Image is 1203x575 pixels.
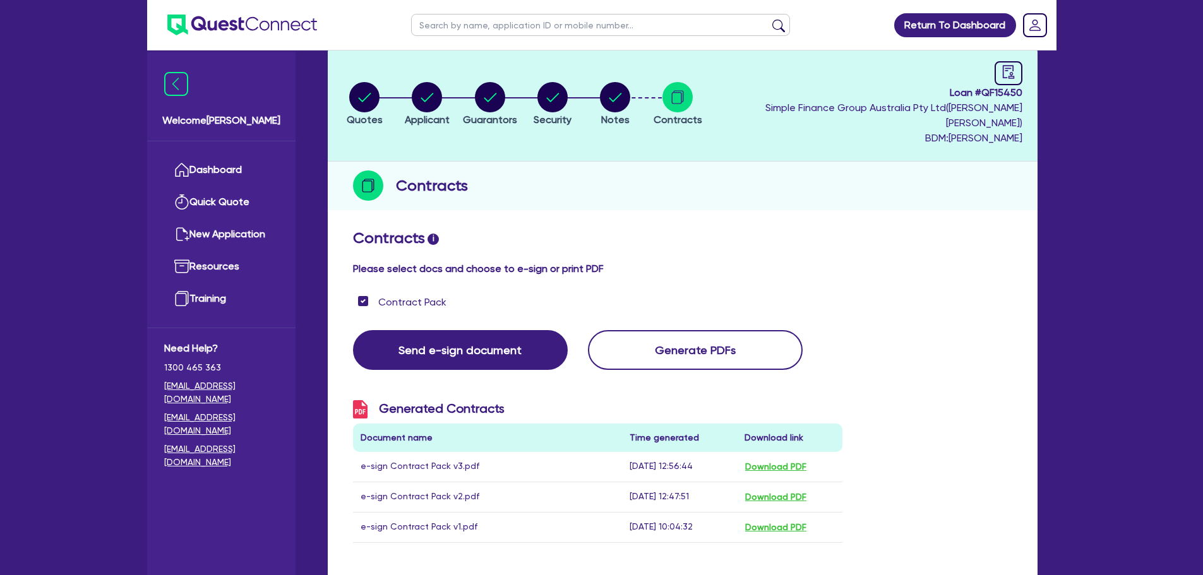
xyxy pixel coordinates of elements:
h2: Contracts [396,174,468,197]
h4: Please select docs and choose to e-sign or print PDF [353,263,1012,275]
span: Applicant [405,114,450,126]
span: Guarantors [463,114,517,126]
td: [DATE] 12:56:44 [622,452,737,482]
td: e-sign Contract Pack v3.pdf [353,452,623,482]
a: [EMAIL_ADDRESS][DOMAIN_NAME] [164,442,278,469]
a: Return To Dashboard [894,13,1016,37]
a: New Application [164,218,278,251]
th: Document name [353,424,623,452]
span: Quotes [347,114,383,126]
img: quick-quote [174,194,189,210]
th: Download link [737,424,842,452]
a: Dropdown toggle [1019,9,1051,42]
a: Quick Quote [164,186,278,218]
input: Search by name, application ID or mobile number... [411,14,790,36]
img: training [174,291,189,306]
a: Dashboard [164,154,278,186]
button: Download PDF [745,520,807,535]
span: 1300 465 363 [164,361,278,374]
td: e-sign Contract Pack v2.pdf [353,482,623,512]
button: Contracts [653,81,703,128]
label: Contract Pack [378,295,446,310]
span: BDM: [PERSON_NAME] [712,131,1022,146]
h3: Generated Contracts [353,400,843,418]
img: quest-connect-logo-blue [167,15,317,35]
img: step-icon [353,170,383,201]
button: Download PDF [745,459,807,474]
span: Notes [601,114,630,126]
button: Security [533,81,572,128]
span: Welcome [PERSON_NAME] [162,113,280,128]
button: Notes [599,81,631,128]
button: Generate PDFs [588,330,803,370]
img: resources [174,259,189,274]
th: Time generated [622,424,737,452]
span: audit [1002,65,1015,79]
button: Guarantors [462,81,518,128]
a: [EMAIL_ADDRESS][DOMAIN_NAME] [164,411,278,437]
span: Security [534,114,572,126]
button: Applicant [404,81,450,128]
button: Quotes [346,81,383,128]
button: Send e-sign document [353,330,568,370]
a: Training [164,283,278,315]
td: [DATE] 10:04:32 [622,512,737,542]
a: Resources [164,251,278,283]
td: e-sign Contract Pack v1.pdf [353,512,623,542]
span: i [428,234,439,245]
img: new-application [174,227,189,242]
span: Simple Finance Group Australia Pty Ltd ( [PERSON_NAME] [PERSON_NAME] ) [765,102,1022,129]
img: icon-menu-close [164,72,188,96]
button: Download PDF [745,490,807,504]
span: Loan # QF15450 [712,85,1022,100]
img: icon-pdf [353,400,368,418]
span: Need Help? [164,341,278,356]
td: [DATE] 12:47:51 [622,482,737,512]
span: Contracts [654,114,702,126]
h2: Contracts [353,229,1012,247]
a: [EMAIL_ADDRESS][DOMAIN_NAME] [164,379,278,406]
